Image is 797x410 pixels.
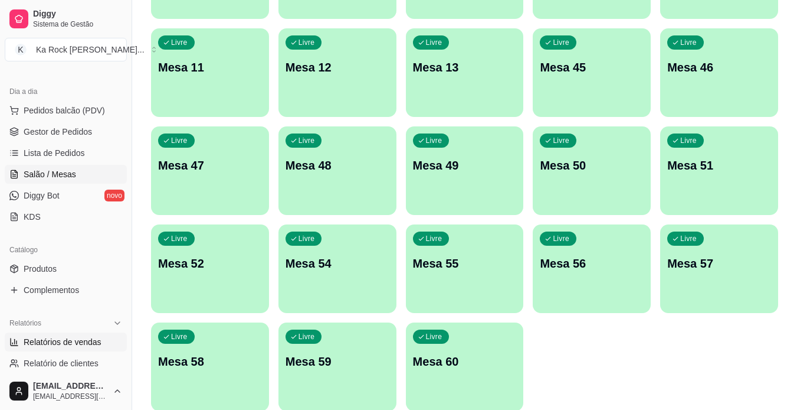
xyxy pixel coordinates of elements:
[5,144,127,162] a: Lista de Pedidos
[533,224,651,313] button: LivreMesa 56
[5,281,127,300] a: Complementos
[286,59,389,76] p: Mesa 12
[660,28,778,117] button: LivreMesa 46
[278,224,396,313] button: LivreMesa 54
[299,136,315,145] p: Livre
[24,263,57,275] span: Produtos
[540,255,644,272] p: Mesa 56
[33,9,122,19] span: Diggy
[171,332,188,341] p: Livre
[158,157,262,174] p: Mesa 47
[299,332,315,341] p: Livre
[158,353,262,370] p: Mesa 58
[413,255,517,272] p: Mesa 55
[286,255,389,272] p: Mesa 54
[413,157,517,174] p: Mesa 49
[24,284,79,296] span: Complementos
[286,353,389,370] p: Mesa 59
[553,234,569,243] p: Livre
[5,101,127,120] button: Pedidos balcão (PDV)
[158,255,262,272] p: Mesa 52
[5,259,127,278] a: Produtos
[426,234,442,243] p: Livre
[680,136,697,145] p: Livre
[5,377,127,405] button: [EMAIL_ADDRESS][DOMAIN_NAME][EMAIL_ADDRESS][DOMAIN_NAME]
[151,28,269,117] button: LivreMesa 11
[24,105,105,116] span: Pedidos balcão (PDV)
[426,136,442,145] p: Livre
[171,38,188,47] p: Livre
[680,234,697,243] p: Livre
[426,38,442,47] p: Livre
[24,147,85,159] span: Lista de Pedidos
[33,381,108,392] span: [EMAIL_ADDRESS][DOMAIN_NAME]
[24,211,41,223] span: KDS
[5,354,127,373] a: Relatório de clientes
[278,28,396,117] button: LivreMesa 12
[24,190,60,201] span: Diggy Bot
[533,126,651,215] button: LivreMesa 50
[667,255,771,272] p: Mesa 57
[540,59,644,76] p: Mesa 45
[15,44,27,56] span: K
[680,38,697,47] p: Livre
[5,165,127,184] a: Salão / Mesas
[406,126,524,215] button: LivreMesa 49
[9,318,41,328] span: Relatórios
[299,234,315,243] p: Livre
[33,392,108,401] span: [EMAIL_ADDRESS][DOMAIN_NAME]
[151,126,269,215] button: LivreMesa 47
[171,234,188,243] p: Livre
[533,28,651,117] button: LivreMesa 45
[5,333,127,352] a: Relatórios de vendas
[33,19,122,29] span: Sistema de Gestão
[36,44,145,56] div: Ka Rock [PERSON_NAME] ...
[151,224,269,313] button: LivreMesa 52
[158,59,262,76] p: Mesa 11
[5,5,127,33] a: DiggySistema de Gestão
[667,59,771,76] p: Mesa 46
[5,240,127,259] div: Catálogo
[660,224,778,313] button: LivreMesa 57
[413,353,517,370] p: Mesa 60
[413,59,517,76] p: Mesa 13
[5,186,127,205] a: Diggy Botnovo
[426,332,442,341] p: Livre
[406,28,524,117] button: LivreMesa 13
[299,38,315,47] p: Livre
[171,136,188,145] p: Livre
[24,126,92,138] span: Gestor de Pedidos
[24,357,99,369] span: Relatório de clientes
[278,126,396,215] button: LivreMesa 48
[24,336,101,348] span: Relatórios de vendas
[24,168,76,180] span: Salão / Mesas
[553,38,569,47] p: Livre
[286,157,389,174] p: Mesa 48
[5,207,127,226] a: KDS
[667,157,771,174] p: Mesa 51
[5,82,127,101] div: Dia a dia
[540,157,644,174] p: Mesa 50
[553,136,569,145] p: Livre
[5,38,127,61] button: Select a team
[5,122,127,141] a: Gestor de Pedidos
[660,126,778,215] button: LivreMesa 51
[406,224,524,313] button: LivreMesa 55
